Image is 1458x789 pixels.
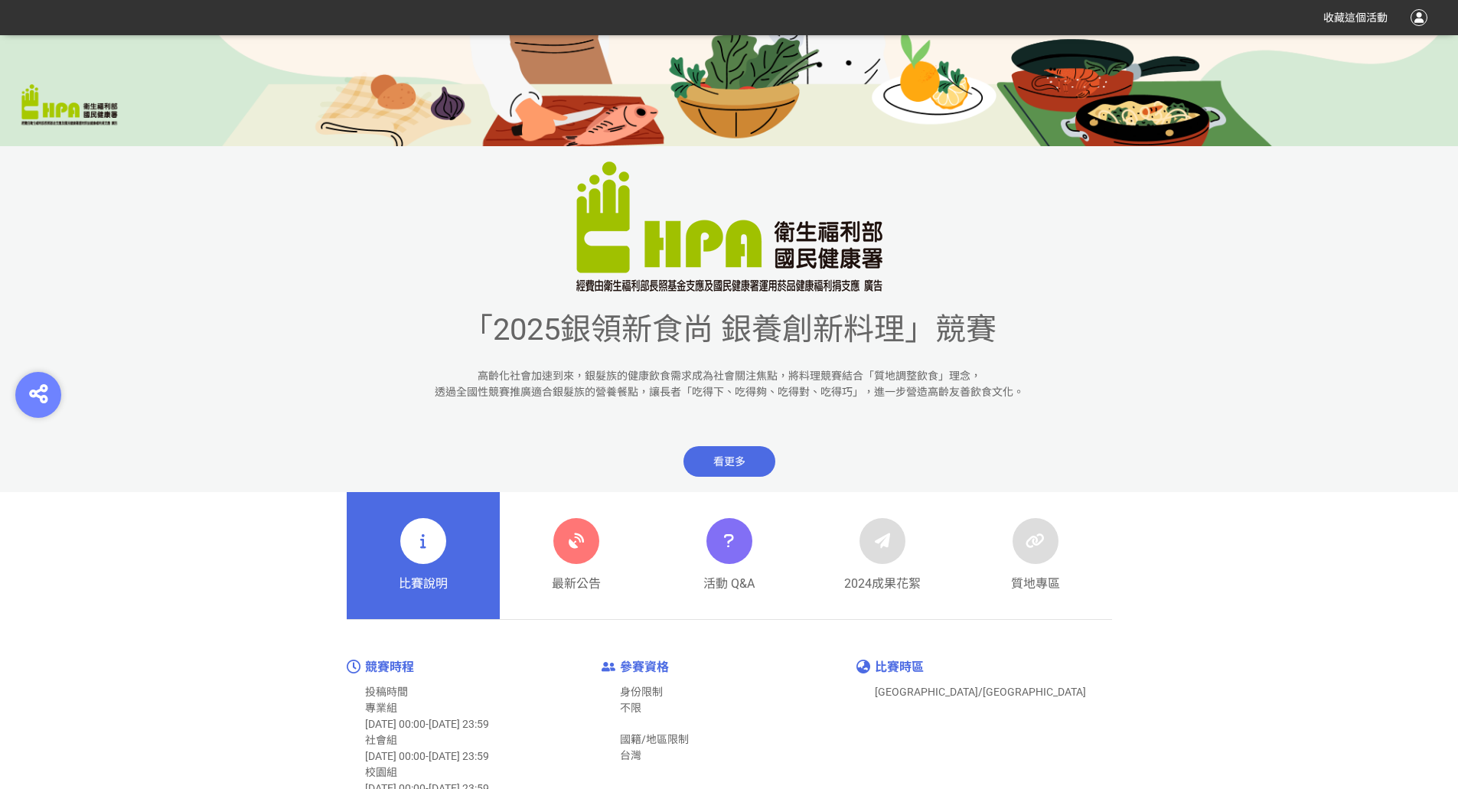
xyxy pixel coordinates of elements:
[856,660,870,673] img: icon-timezone.9e564b4.png
[365,750,426,762] span: [DATE] 00:00
[365,702,397,714] span: 專業組
[462,333,996,341] a: 「2025銀領新食尚 銀養創新料理」競賽
[429,718,489,730] span: [DATE] 23:59
[365,660,414,674] span: 競賽時程
[653,492,806,619] a: 活動 Q&A
[426,718,429,730] span: -
[500,492,653,619] a: 最新公告
[620,733,689,745] span: 國籍/地區限制
[620,686,663,698] span: 身份限制
[602,662,615,672] img: icon-enter-limit.61bcfae.png
[426,750,429,762] span: -
[462,311,996,347] span: 「2025銀領新食尚 銀養創新料理」競賽
[1323,11,1388,24] span: 收藏這個活動
[875,686,1086,698] span: [GEOGRAPHIC_DATA]/[GEOGRAPHIC_DATA]
[959,492,1112,619] a: 質地專區
[703,575,755,593] span: 活動 Q&A
[365,734,397,746] span: 社會組
[365,686,408,698] span: 投稿時間
[875,660,924,674] span: 比賽時區
[620,749,641,761] span: 台灣
[429,750,489,762] span: [DATE] 23:59
[347,660,360,673] img: icon-time.04e13fc.png
[1011,575,1060,593] span: 質地專區
[620,702,641,714] span: 不限
[844,575,921,593] span: 2024成果花絮
[347,492,500,619] a: 比賽說明
[576,161,882,292] img: 「2025銀領新食尚 銀養創新料理」競賽
[365,766,397,778] span: 校園組
[552,575,601,593] span: 最新公告
[683,446,775,477] span: 看更多
[620,660,669,674] span: 參賽資格
[806,492,959,619] a: 2024成果花絮
[399,575,448,593] span: 比賽說明
[365,718,426,730] span: [DATE] 00:00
